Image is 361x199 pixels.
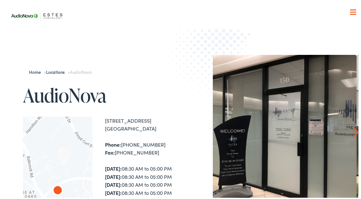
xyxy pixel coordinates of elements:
[105,180,122,187] strong: [DATE]:
[105,139,183,155] div: [PHONE_NUMBER] [PHONE_NUMBER]
[105,164,122,171] strong: [DATE]:
[12,25,358,45] a: What We Offer
[105,115,183,132] div: [STREET_ADDRESS] [GEOGRAPHIC_DATA]
[105,148,115,155] strong: Fax:
[29,67,44,74] a: Home
[105,188,122,195] strong: [DATE]:
[105,172,122,179] strong: [DATE]:
[23,84,183,104] h1: AudioNova
[352,126,358,137] a: Next
[105,140,121,147] strong: Phone:
[70,67,91,74] span: AudioNova
[29,67,91,74] span: » »
[46,67,68,74] a: Locations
